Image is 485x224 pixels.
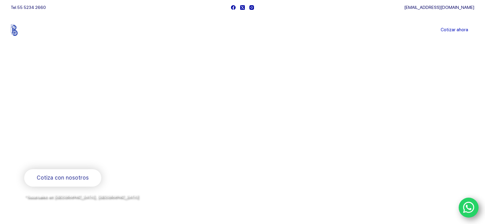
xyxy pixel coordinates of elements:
a: WhatsApp [459,198,479,218]
span: Cotiza con nosotros [37,173,89,182]
a: [EMAIL_ADDRESS][DOMAIN_NAME] [404,5,474,10]
img: Balerytodo [11,24,49,36]
a: 55 5234 2660 [17,5,46,10]
a: Cotizar ahora [435,24,474,36]
span: *Sucursales en [GEOGRAPHIC_DATA], [GEOGRAPHIC_DATA] [24,194,138,199]
nav: Menu Principal [170,15,315,45]
a: X (Twitter) [240,5,245,10]
span: Rodamientos y refacciones industriales [24,153,145,161]
span: Somos los doctores de la industria [24,104,245,147]
a: Facebook [231,5,236,10]
a: Instagram [249,5,254,10]
span: Tel. [11,5,46,10]
a: Cotiza con nosotros [24,169,101,187]
span: Bienvenido a Balerytodo® [24,91,103,99]
span: y envíos a todo [GEOGRAPHIC_DATA] por la paquetería de su preferencia [24,201,172,206]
